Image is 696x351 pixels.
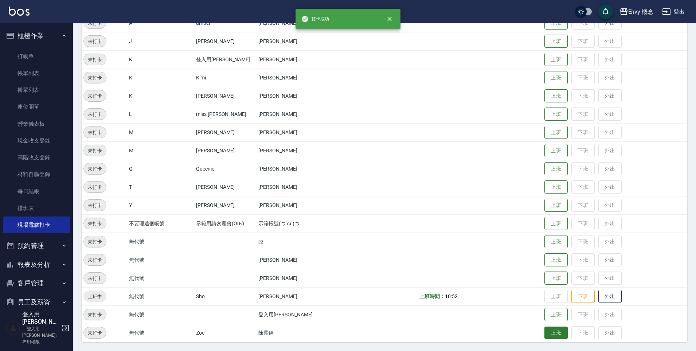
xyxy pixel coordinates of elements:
[257,160,355,178] td: [PERSON_NAME]
[3,236,70,255] button: 預約管理
[194,69,257,87] td: Kimi
[382,11,398,27] button: close
[257,324,355,342] td: 陳柔伊
[628,7,654,16] div: Envy 概念
[194,196,257,214] td: [PERSON_NAME]
[544,162,568,176] button: 上班
[3,132,70,149] a: 現金收支登錄
[257,196,355,214] td: [PERSON_NAME]
[83,293,106,300] span: 上班中
[194,160,257,178] td: Queenie
[257,87,355,105] td: [PERSON_NAME]
[257,287,355,305] td: [PERSON_NAME]
[194,141,257,160] td: [PERSON_NAME]
[3,293,70,312] button: 員工及薪資
[544,253,568,267] button: 上班
[3,166,70,183] a: 材料自購登錄
[84,110,106,118] span: 未打卡
[544,144,568,157] button: 上班
[257,50,355,69] td: [PERSON_NAME]
[127,69,194,87] td: K
[257,32,355,50] td: [PERSON_NAME]
[3,255,70,274] button: 報表及分析
[3,82,70,98] a: 掛單列表
[127,305,194,324] td: 無代號
[127,233,194,251] td: 無代號
[544,199,568,212] button: 上班
[3,26,70,45] button: 櫃檯作業
[3,98,70,115] a: 座位開單
[84,183,106,191] span: 未打卡
[544,89,568,103] button: 上班
[544,53,568,66] button: 上班
[84,238,106,246] span: 未打卡
[194,105,257,123] td: miss [PERSON_NAME]
[127,160,194,178] td: Q
[544,235,568,249] button: 上班
[3,149,70,166] a: 高階收支登錄
[127,214,194,233] td: 不要理這個帳號
[127,196,194,214] td: Y
[598,4,613,19] button: save
[544,308,568,321] button: 上班
[9,7,30,16] img: Logo
[419,293,445,299] b: 上班時間：
[544,217,568,230] button: 上班
[127,32,194,50] td: J
[194,32,257,50] td: [PERSON_NAME]
[445,293,458,299] span: 10:52
[194,123,257,141] td: [PERSON_NAME]
[257,178,355,196] td: [PERSON_NAME]
[544,272,568,285] button: 上班
[257,305,355,324] td: 登入用[PERSON_NAME]
[257,69,355,87] td: [PERSON_NAME]
[84,165,106,173] span: 未打卡
[544,108,568,121] button: 上班
[84,220,106,227] span: 未打卡
[127,178,194,196] td: T
[84,56,106,63] span: 未打卡
[22,311,59,325] h5: 登入用[PERSON_NAME]
[3,183,70,200] a: 每日結帳
[257,123,355,141] td: [PERSON_NAME]
[544,71,568,85] button: 上班
[84,329,106,337] span: 未打卡
[3,274,70,293] button: 客戶管理
[84,256,106,264] span: 未打卡
[301,15,329,23] span: 打卡成功
[3,65,70,82] a: 帳單列表
[127,287,194,305] td: 無代號
[127,123,194,141] td: M
[127,50,194,69] td: K
[194,324,257,342] td: Zoe
[22,325,59,345] p: 「登入用[PERSON_NAME]」專用權限
[659,5,687,19] button: 登出
[571,290,595,303] button: 下班
[84,74,106,82] span: 未打卡
[3,217,70,233] a: 現場電腦打卡
[84,274,106,282] span: 未打卡
[257,233,355,251] td: cz
[194,87,257,105] td: [PERSON_NAME]
[257,105,355,123] td: [PERSON_NAME]
[544,126,568,139] button: 上班
[194,50,257,69] td: 登入用[PERSON_NAME]
[257,141,355,160] td: [PERSON_NAME]
[127,251,194,269] td: 無代號
[544,180,568,194] button: 上班
[544,327,568,339] button: 上班
[84,311,106,319] span: 未打卡
[544,35,568,48] button: 上班
[127,87,194,105] td: K
[617,4,657,19] button: Envy 概念
[127,141,194,160] td: M
[127,105,194,123] td: L
[3,200,70,217] a: 排班表
[84,147,106,155] span: 未打卡
[84,129,106,136] span: 未打卡
[257,269,355,287] td: [PERSON_NAME]
[3,48,70,65] a: 打帳單
[84,202,106,209] span: 未打卡
[257,251,355,269] td: [PERSON_NAME]
[127,324,194,342] td: 無代號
